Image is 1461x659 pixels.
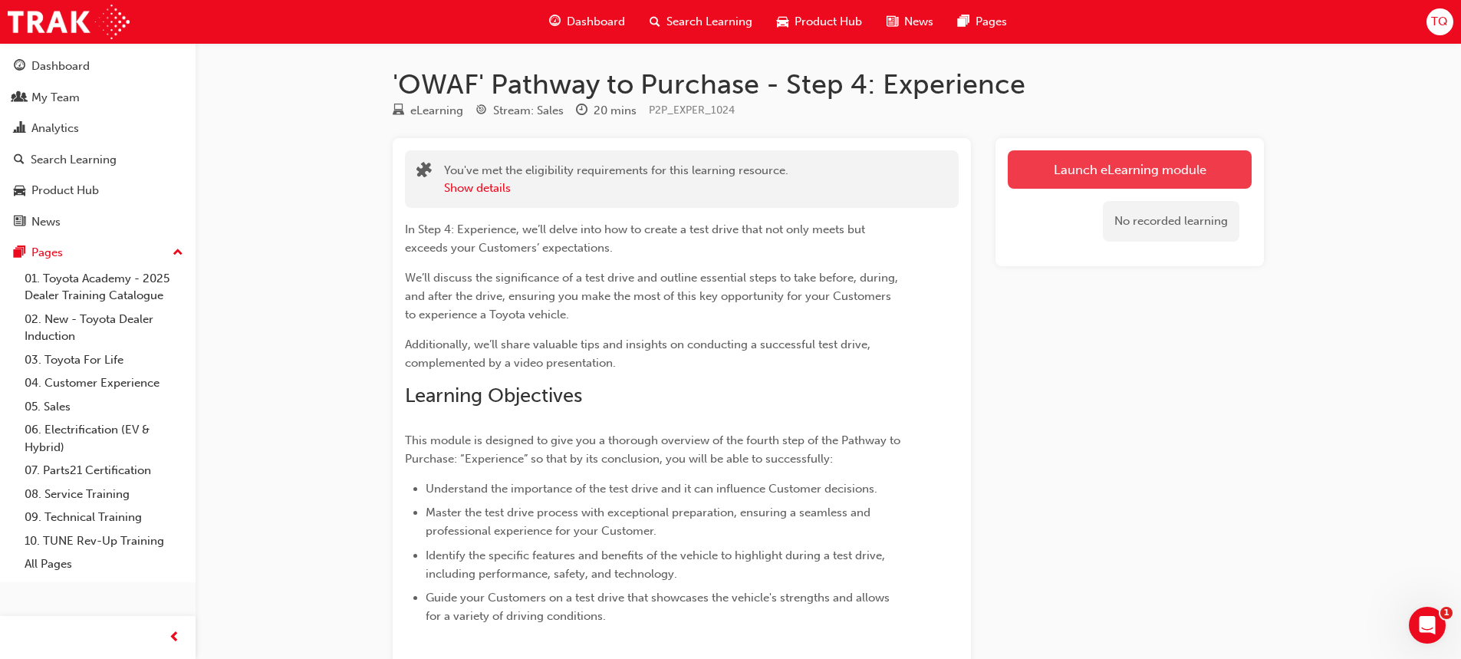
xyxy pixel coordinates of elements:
span: Learning resource code [649,104,735,117]
span: Understand the importance of the test drive and it can influence Customer decisions. [426,482,877,496]
a: 08. Service Training [18,483,189,506]
a: 04. Customer Experience [18,371,189,395]
span: Master the test drive process with exceptional preparation, ensuring a seamless and professional ... [426,506,874,538]
a: 03. Toyota For Life [18,348,189,372]
a: car-iconProduct Hub [765,6,874,38]
span: chart-icon [14,122,25,136]
a: news-iconNews [874,6,946,38]
div: You've met the eligibility requirements for this learning resource. [444,162,788,196]
a: Dashboard [6,52,189,81]
span: guage-icon [14,60,25,74]
span: target-icon [475,104,487,118]
a: 05. Sales [18,395,189,419]
span: news-icon [887,12,898,31]
a: 07. Parts21 Certification [18,459,189,483]
span: Identify the specific features and benefits of the vehicle to highlight during a test drive, incl... [426,549,888,581]
span: Dashboard [567,13,625,31]
span: TQ [1431,13,1448,31]
a: Product Hub [6,176,189,205]
a: 09. Technical Training [18,506,189,529]
a: guage-iconDashboard [537,6,637,38]
span: 1 [1440,607,1453,619]
img: Trak [8,5,130,39]
a: search-iconSearch Learning [637,6,765,38]
div: Stream [475,101,564,120]
span: In Step 4: Experience, we’ll delve into how to create a test drive that not only meets but exceed... [405,222,868,255]
div: Stream: Sales [493,102,564,120]
div: 20 mins [594,102,637,120]
span: News [904,13,933,31]
a: 10. TUNE Rev-Up Training [18,529,189,553]
div: Search Learning [31,151,117,169]
span: learningResourceType_ELEARNING-icon [393,104,404,118]
span: up-icon [173,243,183,263]
div: Duration [576,101,637,120]
a: pages-iconPages [946,6,1019,38]
span: We’ll discuss the significance of a test drive and outline essential steps to take before, during... [405,271,901,321]
span: Pages [976,13,1007,31]
a: My Team [6,84,189,112]
button: Show details [444,180,511,197]
button: TQ [1426,8,1453,35]
button: Pages [6,239,189,267]
a: 02. New - Toyota Dealer Induction [18,308,189,348]
h1: 'OWAF' Pathway to Purchase - Step 4: Experience [393,68,1264,101]
span: news-icon [14,216,25,229]
span: pages-icon [958,12,969,31]
span: Additionally, we’ll share valuable tips and insights on conducting a successful test drive, compl... [405,338,874,370]
span: clock-icon [576,104,587,118]
span: guage-icon [549,12,561,31]
div: Pages [31,244,63,262]
div: Product Hub [31,182,99,199]
span: This module is designed to give you a thorough overview of the fourth step of the Pathway to Purc... [405,433,903,466]
div: No recorded learning [1103,201,1239,242]
div: Dashboard [31,58,90,75]
span: people-icon [14,91,25,105]
a: Analytics [6,114,189,143]
a: All Pages [18,552,189,576]
span: Product Hub [795,13,862,31]
span: search-icon [14,153,25,167]
span: puzzle-icon [416,163,432,181]
div: News [31,213,61,231]
span: car-icon [777,12,788,31]
span: Guide your Customers on a test drive that showcases the vehicle's strengths and allows for a vari... [426,591,893,623]
span: car-icon [14,184,25,198]
span: prev-icon [169,628,180,647]
span: Search Learning [666,13,752,31]
button: DashboardMy TeamAnalyticsSearch LearningProduct HubNews [6,49,189,239]
a: 06. Electrification (EV & Hybrid) [18,418,189,459]
div: Type [393,101,463,120]
div: Analytics [31,120,79,137]
div: My Team [31,89,80,107]
a: 01. Toyota Academy - 2025 Dealer Training Catalogue [18,267,189,308]
iframe: Intercom live chat [1409,607,1446,644]
span: search-icon [650,12,660,31]
a: Search Learning [6,146,189,174]
a: Launch eLearning module [1008,150,1252,189]
a: News [6,208,189,236]
div: eLearning [410,102,463,120]
span: Learning Objectives [405,384,582,407]
span: pages-icon [14,246,25,260]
